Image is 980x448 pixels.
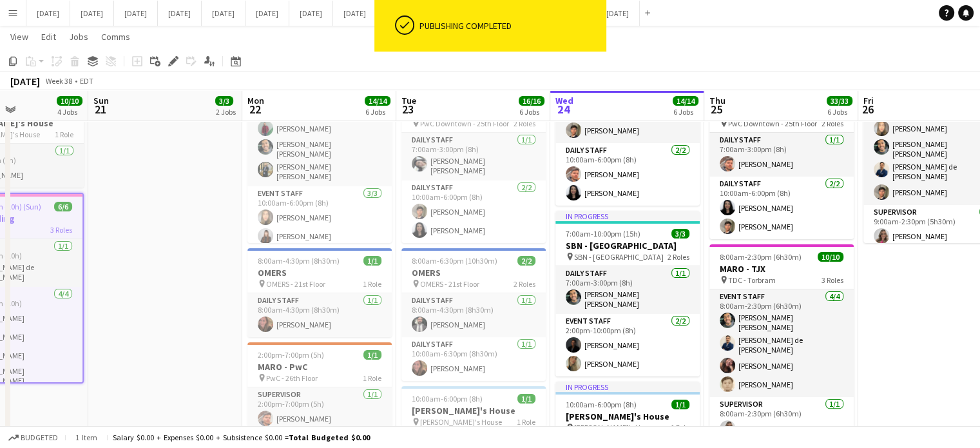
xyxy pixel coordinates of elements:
div: Publishing completed [419,20,601,32]
div: Salary $0.00 + Expenses $0.00 + Subsistence $0.00 = [113,433,370,442]
div: EDT [80,76,93,86]
button: [DATE] [289,1,333,26]
a: View [5,28,34,45]
a: Edit [36,28,61,45]
span: Edit [41,31,56,43]
button: [DATE] [245,1,289,26]
button: [DATE] [70,1,114,26]
span: 1 item [71,433,102,442]
div: [DATE] [10,75,40,88]
span: Week 38 [43,76,75,86]
span: Total Budgeted $0.00 [289,433,370,442]
button: [DATE] [158,1,202,26]
span: Comms [101,31,130,43]
span: Jobs [69,31,88,43]
button: [DATE] [26,1,70,26]
button: [DATE] [114,1,158,26]
span: View [10,31,28,43]
span: Budgeted [21,433,58,442]
a: Jobs [64,28,93,45]
button: [DATE] [202,1,245,26]
a: Comms [96,28,135,45]
button: [DATE] [596,1,640,26]
button: [DATE] [333,1,377,26]
button: Budgeted [6,431,60,445]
